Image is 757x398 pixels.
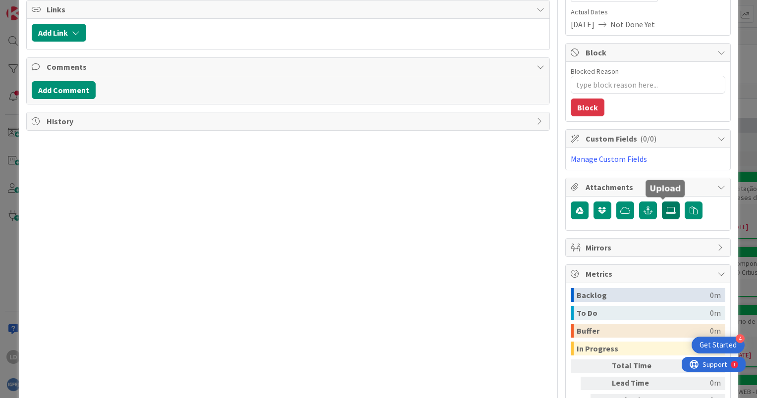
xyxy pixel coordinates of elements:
a: Manage Custom Fields [571,154,647,164]
span: ( 0/0 ) [640,134,656,144]
span: Comments [47,61,532,73]
div: 0m [670,377,721,390]
span: Links [47,3,532,15]
div: 0m [710,306,721,320]
div: Get Started [700,340,737,350]
h5: Upload [649,184,681,193]
span: Actual Dates [571,7,725,17]
div: 0m [670,359,721,373]
div: Total Time [612,359,666,373]
span: Attachments [586,181,712,193]
div: 0m [710,288,721,302]
div: Open Get Started checklist, remaining modules: 4 [692,337,745,353]
button: Add Comment [32,81,96,99]
span: Metrics [586,268,712,280]
span: Support [21,1,45,13]
span: Custom Fields [586,133,712,145]
div: Backlog [577,288,710,302]
button: Block [571,99,604,116]
span: [DATE] [571,18,595,30]
div: To Do [577,306,710,320]
div: 0m [710,324,721,338]
span: Not Done Yet [610,18,655,30]
button: Add Link [32,24,86,42]
div: 4 [736,334,745,343]
div: Buffer [577,324,710,338]
label: Blocked Reason [571,67,619,76]
div: Lead Time [612,377,666,390]
span: History [47,115,532,127]
div: 1 [52,4,54,12]
span: Mirrors [586,242,712,253]
div: In Progress [577,342,710,355]
span: Block [586,47,712,58]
